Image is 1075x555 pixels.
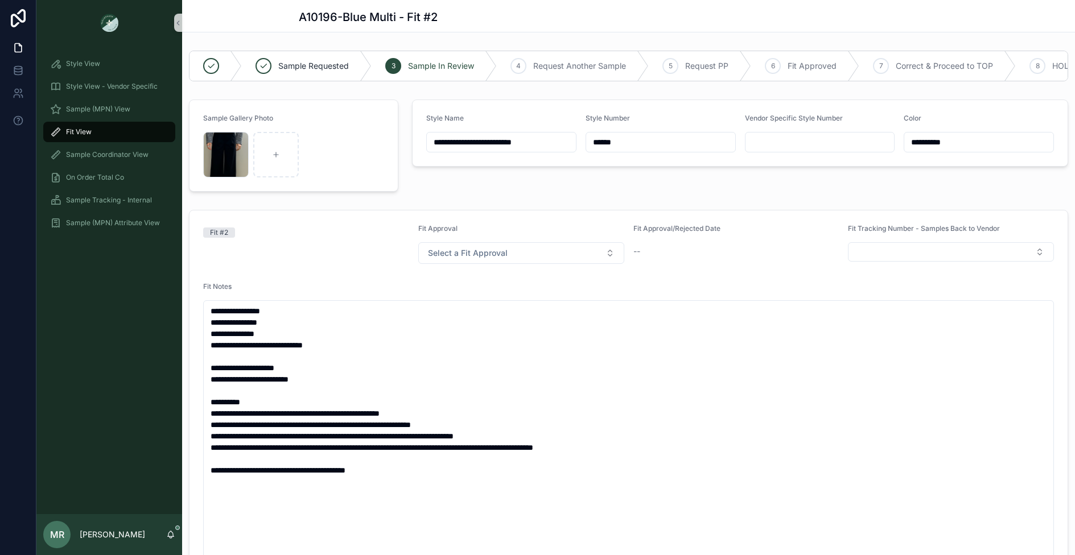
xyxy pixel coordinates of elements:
span: Sample Coordinator View [66,150,149,159]
span: Sample (MPN) Attribute View [66,218,160,227]
span: Sample Tracking - Internal [66,196,152,205]
span: Fit Approval [418,224,458,233]
span: 8 [1036,61,1040,71]
span: Style View [66,59,100,68]
span: On Order Total Co [66,173,124,182]
span: Request PP [685,60,728,72]
a: Style View - Vendor Specific [43,76,175,97]
span: Select a Fit Approval [428,247,508,259]
span: Request Another Sample [533,60,626,72]
a: Sample (MPN) View [43,99,175,119]
span: 5 [669,61,673,71]
span: MR [50,528,64,541]
span: Style View - Vendor Specific [66,82,158,91]
a: Sample (MPN) Attribute View [43,213,175,233]
span: 7 [879,61,883,71]
button: Select Button [418,242,624,264]
span: 6 [771,61,775,71]
div: Fit #2 [210,227,228,238]
span: Fit Approved [788,60,837,72]
span: Vendor Specific Style Number [745,114,843,122]
span: Fit Approval/Rejected Date [633,224,720,233]
a: On Order Total Co [43,167,175,188]
a: Fit View [43,122,175,142]
span: Color [904,114,921,122]
a: Sample Tracking - Internal [43,190,175,210]
span: -- [633,246,640,257]
span: Fit Notes [203,282,232,291]
h1: A10196-Blue Multi - Fit #2 [299,9,438,25]
span: Style Number [586,114,630,122]
span: Sample (MPN) View [66,105,130,114]
span: Sample Requested [278,60,349,72]
span: Fit Tracking Number - Samples Back to Vendor [848,224,1000,233]
span: HOLD [1052,60,1074,72]
span: Style Name [426,114,464,122]
span: Sample Gallery Photo [203,114,273,122]
span: 3 [392,61,396,71]
p: [PERSON_NAME] [80,529,145,540]
div: scrollable content [36,45,182,248]
img: App logo [100,14,118,32]
span: Fit View [66,127,92,136]
span: Correct & Proceed to TOP [896,60,993,72]
button: Select Button [848,242,1054,262]
span: Sample In Review [408,60,474,72]
span: 4 [516,61,521,71]
a: Sample Coordinator View [43,144,175,165]
a: Style View [43,53,175,74]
